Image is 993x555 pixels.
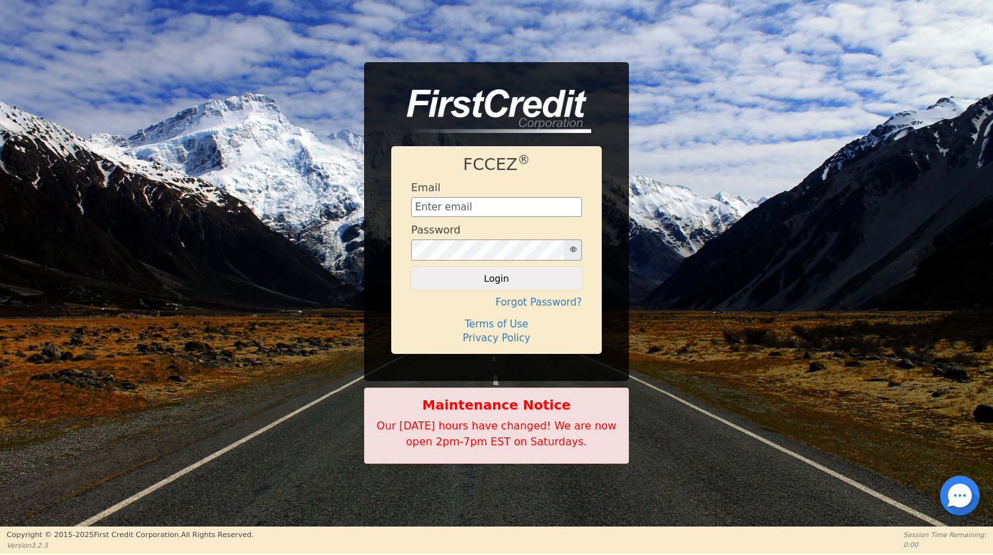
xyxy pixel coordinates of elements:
h4: Email [411,181,440,194]
p: Version 3.2.3 [7,540,254,550]
span: Our [DATE] hours have changed! We are now open 2pm-7pm EST on Saturdays. [377,419,616,448]
sup: ® [518,153,530,167]
h1: FCCEZ [411,155,582,175]
img: logo-CMu_cnol.png [391,89,591,133]
h4: Terms of Use [411,318,582,330]
input: Enter email [411,197,582,217]
h4: Forgot Password? [411,296,582,308]
h4: Password [411,224,461,236]
button: Login [411,267,582,290]
p: 0:00 [904,540,986,550]
input: password [411,239,565,261]
b: Maintenance Notice [371,395,622,415]
p: Session Time Remaining: [904,530,986,540]
span: All Rights Reserved. [181,531,254,539]
p: Copyright © 2015- 2025 First Credit Corporation. [7,530,254,541]
h4: Privacy Policy [411,332,582,344]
